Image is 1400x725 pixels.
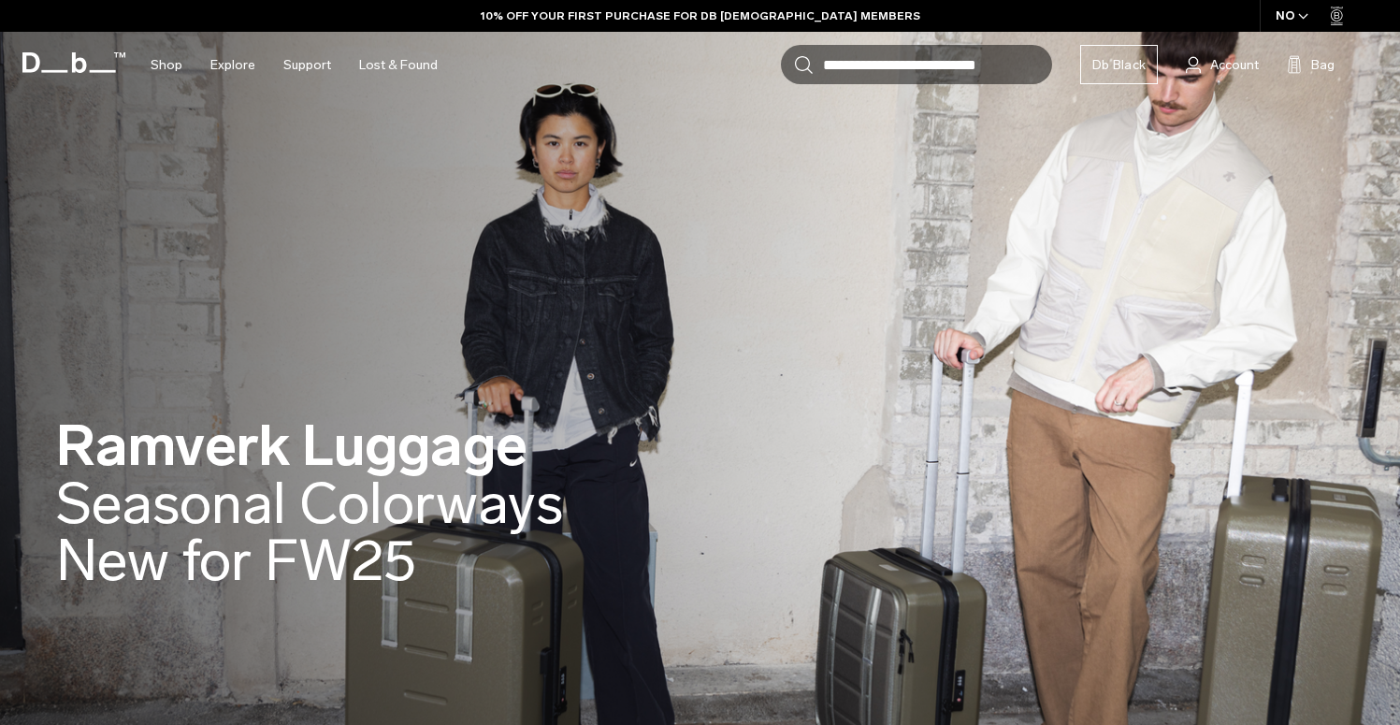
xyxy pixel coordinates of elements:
button: Bag [1287,53,1335,76]
h2: Ramverk Luggage [56,417,563,588]
span: Seasonal Colorways New for FW25 [56,470,563,595]
a: Db Black [1080,45,1158,84]
a: Shop [151,32,182,98]
a: Account [1186,53,1259,76]
a: Lost & Found [359,32,438,98]
nav: Main Navigation [137,32,452,98]
span: Bag [1311,55,1335,75]
span: Account [1210,55,1259,75]
a: Explore [210,32,255,98]
a: Support [283,32,331,98]
a: 10% OFF YOUR FIRST PURCHASE FOR DB [DEMOGRAPHIC_DATA] MEMBERS [481,7,920,24]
